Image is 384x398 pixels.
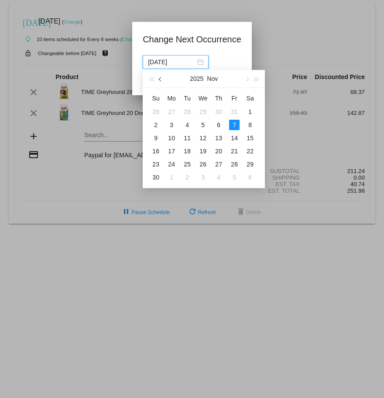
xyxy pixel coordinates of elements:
[242,70,251,87] button: Next month (PageDown)
[242,105,258,118] td: 11/1/2025
[229,159,240,170] div: 28
[164,158,179,171] td: 11/24/2025
[182,133,192,143] div: 11
[245,120,255,130] div: 8
[151,159,161,170] div: 23
[198,133,208,143] div: 12
[148,105,164,118] td: 10/26/2025
[143,32,241,46] h1: Change Next Occurrence
[226,132,242,145] td: 11/14/2025
[182,120,192,130] div: 4
[226,171,242,184] td: 12/5/2025
[198,159,208,170] div: 26
[245,133,255,143] div: 15
[198,120,208,130] div: 5
[211,158,226,171] td: 11/27/2025
[182,159,192,170] div: 25
[156,70,166,87] button: Previous month (PageUp)
[211,118,226,132] td: 11/6/2025
[213,172,224,183] div: 4
[148,57,195,67] input: Select date
[245,159,255,170] div: 29
[148,145,164,158] td: 11/16/2025
[242,171,258,184] td: 12/6/2025
[148,118,164,132] td: 11/2/2025
[213,107,224,117] div: 30
[198,172,208,183] div: 3
[151,120,161,130] div: 2
[242,158,258,171] td: 11/29/2025
[211,132,226,145] td: 11/13/2025
[179,132,195,145] td: 11/11/2025
[179,145,195,158] td: 11/18/2025
[148,91,164,105] th: Sun
[148,132,164,145] td: 11/9/2025
[146,70,156,87] button: Last year (Control + left)
[195,145,211,158] td: 11/19/2025
[211,105,226,118] td: 10/30/2025
[166,146,177,156] div: 17
[242,145,258,158] td: 11/22/2025
[226,118,242,132] td: 11/7/2025
[182,107,192,117] div: 28
[148,158,164,171] td: 11/23/2025
[229,133,240,143] div: 14
[242,132,258,145] td: 11/15/2025
[164,118,179,132] td: 11/3/2025
[242,118,258,132] td: 11/8/2025
[226,145,242,158] td: 11/21/2025
[198,107,208,117] div: 29
[195,91,211,105] th: Wed
[229,172,240,183] div: 5
[151,107,161,117] div: 26
[195,118,211,132] td: 11/5/2025
[229,107,240,117] div: 31
[179,118,195,132] td: 11/4/2025
[198,146,208,156] div: 19
[179,91,195,105] th: Tue
[211,171,226,184] td: 12/4/2025
[211,145,226,158] td: 11/20/2025
[195,105,211,118] td: 10/29/2025
[213,146,224,156] div: 20
[166,133,177,143] div: 10
[252,70,261,87] button: Next year (Control + right)
[164,91,179,105] th: Mon
[164,145,179,158] td: 11/17/2025
[182,146,192,156] div: 18
[182,172,192,183] div: 2
[166,172,177,183] div: 1
[229,120,240,130] div: 7
[213,133,224,143] div: 13
[245,172,255,183] div: 6
[148,171,164,184] td: 11/30/2025
[151,133,161,143] div: 9
[242,91,258,105] th: Sat
[245,107,255,117] div: 1
[190,70,203,87] button: 2025
[213,159,224,170] div: 27
[164,105,179,118] td: 10/27/2025
[195,132,211,145] td: 11/12/2025
[179,171,195,184] td: 12/2/2025
[211,91,226,105] th: Thu
[226,91,242,105] th: Fri
[151,172,161,183] div: 30
[195,158,211,171] td: 11/26/2025
[179,158,195,171] td: 11/25/2025
[229,146,240,156] div: 21
[166,159,177,170] div: 24
[179,105,195,118] td: 10/28/2025
[195,171,211,184] td: 12/3/2025
[166,107,177,117] div: 27
[164,171,179,184] td: 12/1/2025
[226,158,242,171] td: 11/28/2025
[213,120,224,130] div: 6
[166,120,177,130] div: 3
[164,132,179,145] td: 11/10/2025
[226,105,242,118] td: 10/31/2025
[151,146,161,156] div: 16
[245,146,255,156] div: 22
[207,70,218,87] button: Nov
